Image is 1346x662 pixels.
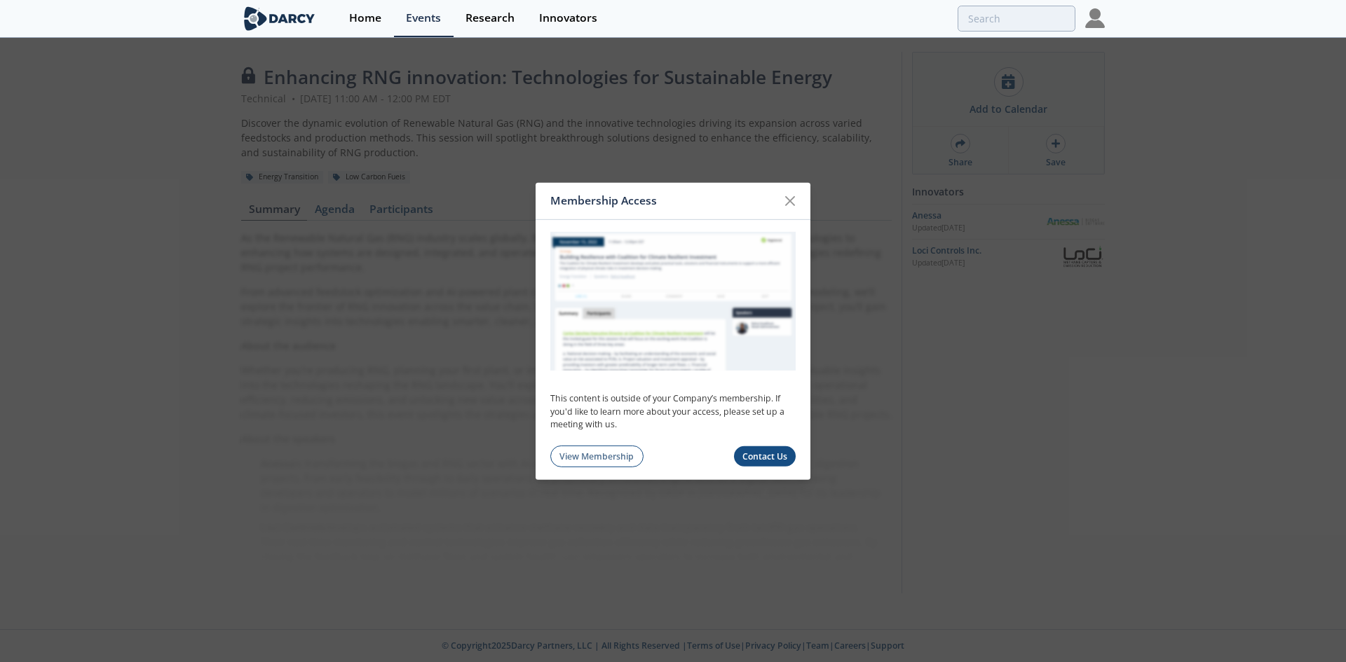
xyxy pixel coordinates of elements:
a: Contact Us [734,446,796,467]
div: Home [349,13,381,24]
div: Events [406,13,441,24]
input: Advanced Search [958,6,1075,32]
div: Membership Access [550,188,777,214]
img: logo-wide.svg [241,6,318,31]
p: This content is outside of your Company’s membership. If you'd like to learn more about your acce... [550,392,796,431]
a: View Membership [550,446,644,467]
img: Profile [1085,8,1105,28]
div: Research [465,13,515,24]
img: Membership [550,232,796,371]
div: Innovators [539,13,597,24]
